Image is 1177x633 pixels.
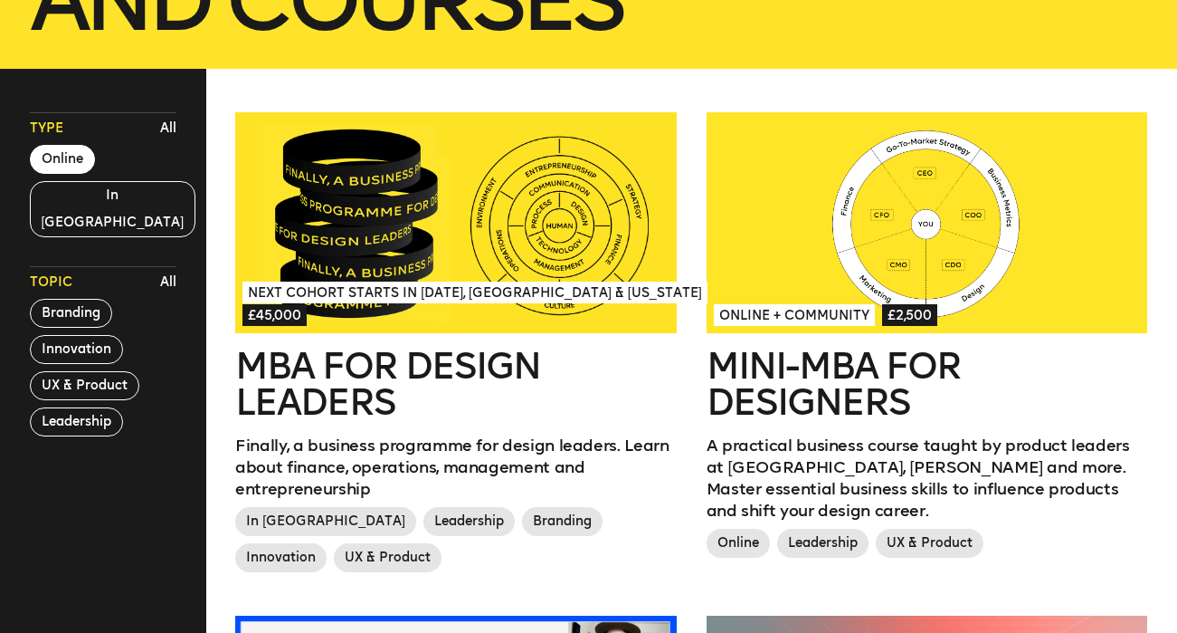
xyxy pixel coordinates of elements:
button: UX & Product [30,371,139,400]
p: Finally, a business programme for design leaders. Learn about finance, operations, management and... [235,435,677,500]
button: Online [30,145,95,174]
a: Next Cohort Starts in [DATE], [GEOGRAPHIC_DATA] & [US_STATE]£45,000MBA for Design LeadersFinally,... [235,112,677,580]
span: £45,000 [242,304,307,326]
span: Branding [522,507,603,536]
span: Topic [30,273,72,292]
h2: Mini-MBA for Designers [707,348,1148,420]
button: All [156,115,181,142]
button: All [156,269,181,296]
button: Innovation [30,335,123,364]
p: A practical business course taught by product leaders at [GEOGRAPHIC_DATA], [PERSON_NAME] and mor... [707,435,1148,522]
span: UX & Product [876,529,983,558]
span: £2,500 [882,304,937,326]
button: In [GEOGRAPHIC_DATA] [30,181,196,237]
button: Leadership [30,408,123,436]
span: UX & Product [334,543,441,572]
span: Leadership [423,507,515,536]
button: Branding [30,299,112,328]
span: In [GEOGRAPHIC_DATA] [235,507,416,536]
span: Online [707,529,770,558]
a: Online + Community£2,500Mini-MBA for DesignersA practical business course taught by product leade... [707,112,1148,565]
span: Innovation [235,543,327,572]
span: Online + Community [714,304,875,326]
span: Leadership [777,529,869,558]
h2: MBA for Design Leaders [235,348,677,420]
span: Type [30,120,63,138]
span: Next Cohort Starts in [DATE], [GEOGRAPHIC_DATA] & [US_STATE] [242,282,707,303]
